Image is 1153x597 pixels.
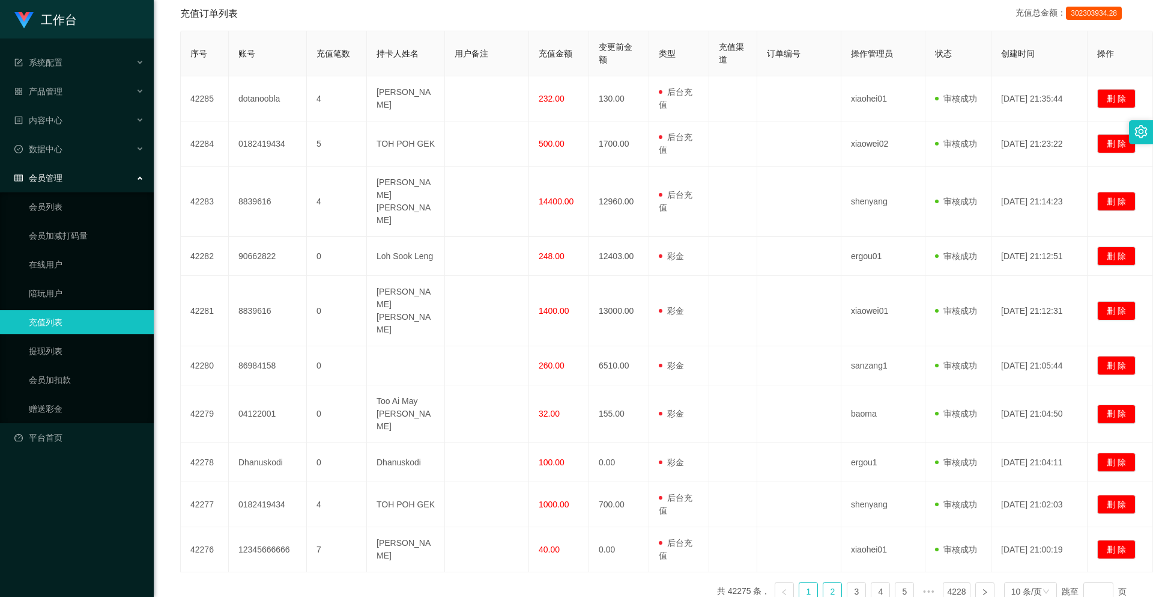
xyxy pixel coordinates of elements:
[181,276,229,346] td: 42281
[190,49,207,58] span: 序号
[589,443,649,482] td: 0.00
[991,385,1088,443] td: [DATE] 21:04:50
[1097,301,1136,320] button: 删 除
[181,443,229,482] td: 42278
[181,482,229,527] td: 42277
[181,121,229,167] td: 42284
[14,144,62,154] span: 数据中心
[841,76,925,121] td: xiaohei01
[181,346,229,385] td: 42280
[539,545,560,554] span: 40.00
[229,167,307,237] td: 8839616
[851,49,893,58] span: 操作管理员
[181,76,229,121] td: 42285
[659,190,692,212] span: 后台充值
[367,237,445,276] td: Loh Sook Leng
[841,237,925,276] td: ergou01
[229,385,307,443] td: 04122001
[589,167,649,237] td: 12960.00
[377,49,419,58] span: 持卡人姓名
[181,167,229,237] td: 42283
[991,76,1088,121] td: [DATE] 21:35:44
[229,482,307,527] td: 0182419434
[229,276,307,346] td: 8839616
[935,361,977,370] span: 审核成功
[14,145,23,153] i: 图标: check-circle-o
[14,58,62,67] span: 系统配置
[307,527,367,572] td: 7
[659,361,684,370] span: 彩金
[367,482,445,527] td: TOH POH GEK
[781,589,788,596] i: 图标: left
[935,409,977,418] span: 审核成功
[307,385,367,443] td: 0
[841,443,925,482] td: ergou1
[659,306,684,316] span: 彩金
[991,167,1088,237] td: [DATE] 21:14:23
[14,116,23,124] i: 图标: profile
[367,121,445,167] td: TOH POH GEK
[841,385,925,443] td: baoma
[229,121,307,167] td: 0182419434
[935,458,977,467] span: 审核成功
[307,346,367,385] td: 0
[589,346,649,385] td: 6510.00
[991,276,1088,346] td: [DATE] 21:12:31
[659,493,692,515] span: 后台充值
[935,500,977,509] span: 审核成功
[1097,89,1136,108] button: 删 除
[229,237,307,276] td: 90662822
[41,1,77,39] h1: 工作台
[14,58,23,67] i: 图标: form
[307,76,367,121] td: 4
[316,49,350,58] span: 充值笔数
[14,12,34,29] img: logo.9652507e.png
[14,173,62,183] span: 会员管理
[841,527,925,572] td: xiaohei01
[659,132,692,155] span: 后台充值
[307,276,367,346] td: 0
[307,167,367,237] td: 4
[659,251,684,261] span: 彩金
[29,224,144,248] a: 会员加减打码量
[935,197,977,206] span: 审核成功
[367,76,445,121] td: [PERSON_NAME]
[29,339,144,363] a: 提现列表
[1134,125,1148,138] i: 图标: setting
[539,409,560,418] span: 32.00
[991,121,1088,167] td: [DATE] 21:23:22
[991,527,1088,572] td: [DATE] 21:00:19
[841,167,925,237] td: shenyang
[589,527,649,572] td: 0.00
[1066,7,1122,20] span: 302303934.28
[367,443,445,482] td: Dhanuskodi
[981,589,988,596] i: 图标: right
[589,482,649,527] td: 700.00
[181,527,229,572] td: 42276
[589,76,649,121] td: 130.00
[1097,453,1136,472] button: 删 除
[14,14,77,24] a: 工作台
[29,397,144,421] a: 赠送彩金
[539,94,564,103] span: 232.00
[29,310,144,334] a: 充值列表
[935,139,977,148] span: 审核成功
[14,426,144,450] a: 图标: dashboard平台首页
[659,49,676,58] span: 类型
[238,49,255,58] span: 账号
[589,121,649,167] td: 1700.00
[991,443,1088,482] td: [DATE] 21:04:11
[14,87,23,96] i: 图标: appstore-o
[539,458,564,467] span: 100.00
[659,538,692,560] span: 后台充值
[935,251,977,261] span: 审核成功
[1097,49,1114,58] span: 操作
[1097,356,1136,375] button: 删 除
[841,276,925,346] td: xiaowei01
[935,94,977,103] span: 审核成功
[767,49,800,58] span: 订单编号
[841,121,925,167] td: xiaowei02
[367,527,445,572] td: [PERSON_NAME]
[841,482,925,527] td: shenyang
[935,49,952,58] span: 状态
